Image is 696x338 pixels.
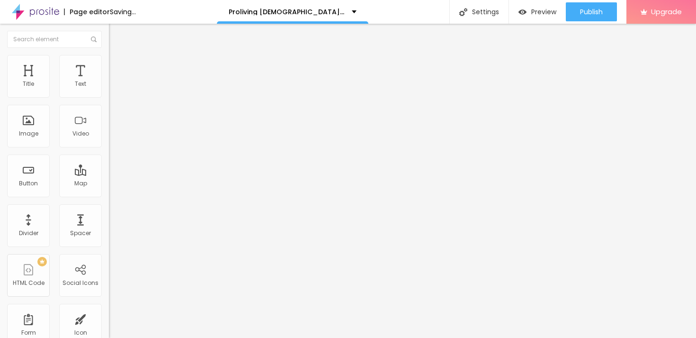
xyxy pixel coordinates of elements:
[23,81,34,87] div: Title
[21,329,36,336] div: Form
[64,9,110,15] div: Page editor
[74,329,87,336] div: Icon
[229,9,345,15] p: Proliving [DEMOGRAPHIC_DATA][MEDICAL_DATA] Gummies™ Reviews: Natural Support for Stamina & Vitality
[72,130,89,137] div: Video
[110,9,136,15] div: Saving...
[566,2,617,21] button: Publish
[518,8,526,16] img: view-1.svg
[91,37,97,42] img: Icone
[19,180,38,187] div: Button
[651,8,682,16] span: Upgrade
[7,31,102,48] input: Search element
[75,81,86,87] div: Text
[531,8,556,16] span: Preview
[459,8,467,16] img: Icone
[13,280,45,286] div: HTML Code
[109,24,696,338] iframe: Editor
[62,280,98,286] div: Social Icons
[19,230,38,237] div: Divider
[70,230,91,237] div: Spacer
[580,8,603,16] span: Publish
[74,180,87,187] div: Map
[19,130,38,137] div: Image
[509,2,566,21] button: Preview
